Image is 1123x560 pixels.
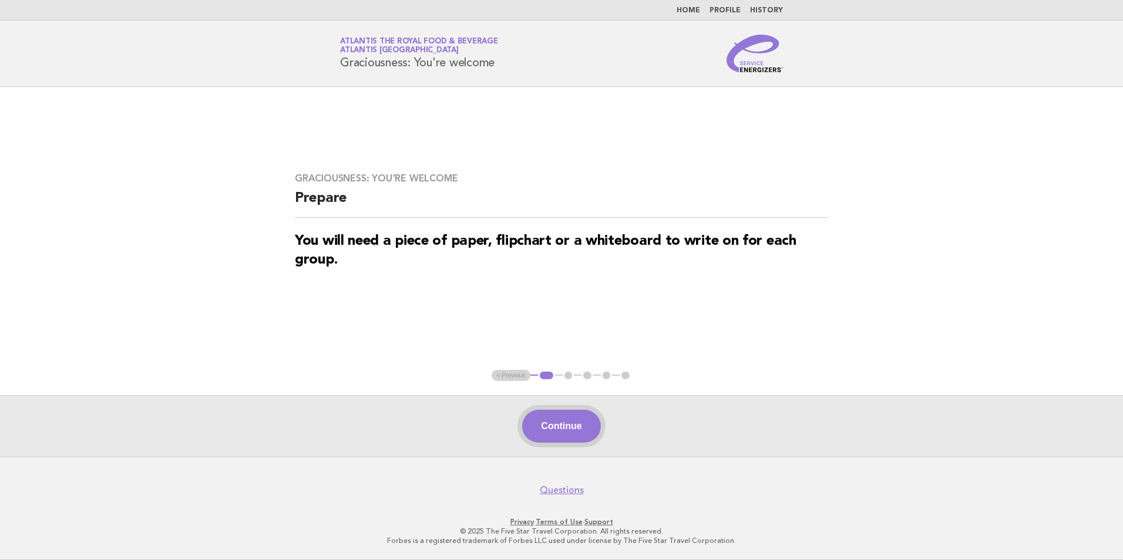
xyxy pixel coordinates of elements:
[340,38,498,69] h1: Graciousness: You're welcome
[540,484,584,496] a: Questions
[538,370,555,382] button: 1
[536,518,583,526] a: Terms of Use
[727,35,783,72] img: Service Energizers
[750,7,783,14] a: History
[295,234,796,267] strong: You will need a piece of paper, flipchart or a whiteboard to write on for each group.
[295,189,828,218] h2: Prepare
[677,7,700,14] a: Home
[295,173,828,184] h3: Graciousness: You're welcome
[340,47,459,55] span: Atlantis [GEOGRAPHIC_DATA]
[522,410,600,443] button: Continue
[340,38,498,54] a: Atlantis the Royal Food & BeverageAtlantis [GEOGRAPHIC_DATA]
[202,527,921,536] p: © 2025 The Five Star Travel Corporation. All rights reserved.
[510,518,534,526] a: Privacy
[584,518,613,526] a: Support
[202,536,921,545] p: Forbes is a registered trademark of Forbes LLC used under license by The Five Star Travel Corpora...
[202,517,921,527] p: · ·
[710,7,741,14] a: Profile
